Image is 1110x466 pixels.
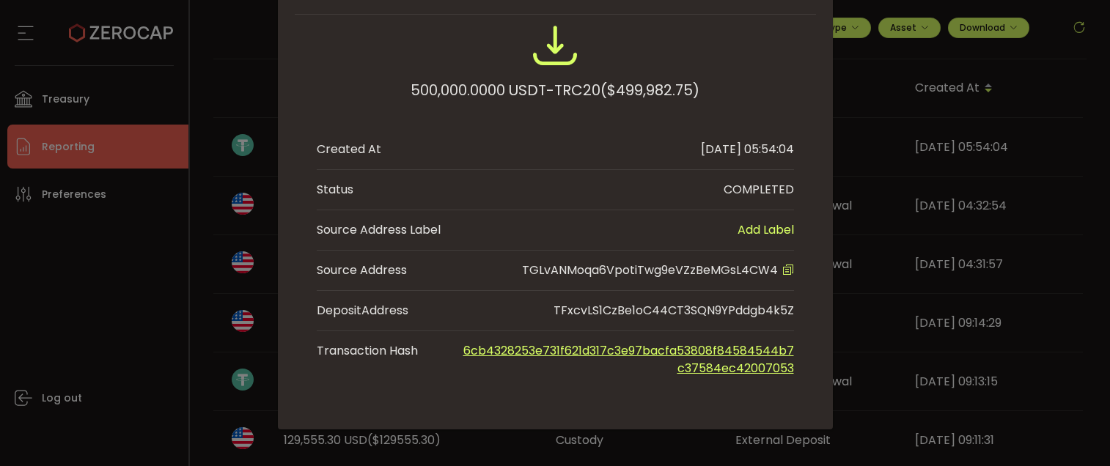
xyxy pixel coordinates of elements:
div: Status [317,181,353,199]
span: ($499,982.75) [600,77,699,103]
div: TFxcvLS1CzBe1oC44CT3SQN9YPddgb4k5Z [554,302,794,319]
div: Address [317,302,408,319]
div: COMPLETED [724,181,794,199]
iframe: Chat Widget [1037,396,1110,466]
div: 500,000.0000 USDT-TRC20 [411,77,699,103]
div: Created At [317,141,381,158]
div: Source Address [317,262,407,279]
span: TGLvANMoqa6VpotiTwg9eVZzBeMGsL4CW4 [522,262,778,278]
a: 6cb4328253e731f621d317c3e97bacfa53808f84584544b7c37584ec42007053 [463,342,794,377]
span: Source Address Label [317,221,441,239]
span: Add Label [738,221,794,239]
span: Deposit [317,302,361,319]
span: Transaction Hash [317,342,463,377]
div: [DATE] 05:54:04 [701,141,794,158]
